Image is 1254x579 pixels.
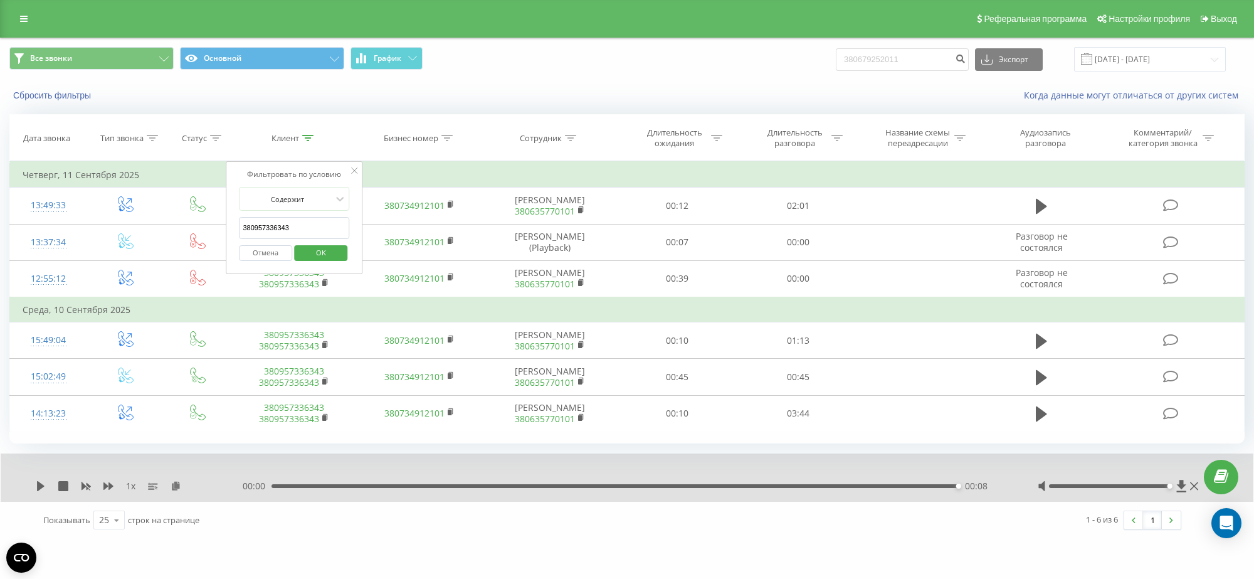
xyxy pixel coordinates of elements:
[384,133,438,144] div: Бизнес номер
[1211,508,1241,538] div: Open Intercom Messenger
[239,217,349,239] input: Введите значение
[975,48,1043,71] button: Экспорт
[738,224,858,260] td: 00:00
[515,376,575,388] a: 380635770101
[126,480,135,492] span: 1 x
[384,236,445,248] a: 380734912101
[23,267,75,291] div: 12:55:12
[956,484,961,489] div: Accessibility label
[482,188,617,224] td: [PERSON_NAME]
[6,543,36,573] button: Open CMP widget
[23,364,75,389] div: 15:02:49
[10,297,1245,322] td: Среда, 10 Сентября 2025
[617,188,737,224] td: 00:12
[384,272,445,284] a: 380734912101
[1211,14,1237,24] span: Выход
[617,224,737,260] td: 00:07
[271,133,299,144] div: Клиент
[264,365,324,377] a: 380957336343
[515,340,575,352] a: 380635770101
[384,371,445,383] a: 380734912101
[43,514,90,526] span: Показывать
[23,230,75,255] div: 13:37:34
[264,329,324,341] a: 380957336343
[1167,484,1172,489] div: Accessibility label
[738,395,858,432] td: 03:44
[482,395,617,432] td: [PERSON_NAME]
[984,14,1087,24] span: Реферальная программа
[1126,127,1199,149] div: Комментарий/категория звонка
[1086,513,1118,526] div: 1 - 6 из 6
[738,260,858,297] td: 00:00
[641,127,708,149] div: Длительность ожидания
[515,205,575,217] a: 380635770101
[761,127,828,149] div: Длительность разговора
[294,245,347,261] button: OK
[617,395,737,432] td: 00:10
[617,322,737,359] td: 00:10
[384,407,445,419] a: 380734912101
[384,334,445,346] a: 380734912101
[182,133,207,144] div: Статус
[23,328,75,353] div: 15:49:04
[239,245,292,261] button: Отмена
[965,480,988,492] span: 00:08
[1109,14,1190,24] span: Настройки профиля
[1016,267,1068,290] span: Разговор не состоялся
[99,514,109,526] div: 25
[128,514,199,526] span: строк на странице
[264,401,324,413] a: 380957336343
[374,54,401,63] span: График
[10,162,1245,188] td: Четверг, 11 Сентября 2025
[9,90,97,101] button: Сбросить фильтры
[738,188,858,224] td: 02:01
[243,480,271,492] span: 00:00
[884,127,951,149] div: Название схемы переадресации
[617,359,737,395] td: 00:45
[23,193,75,218] div: 13:49:33
[515,278,575,290] a: 380635770101
[30,53,72,63] span: Все звонки
[259,278,319,290] a: 380957336343
[515,413,575,425] a: 380635770101
[259,413,319,425] a: 380957336343
[482,260,617,297] td: [PERSON_NAME]
[482,322,617,359] td: [PERSON_NAME]
[836,48,969,71] input: Поиск по номеру
[100,133,144,144] div: Тип звонка
[1005,127,1087,149] div: Аудиозапись разговора
[303,243,339,262] span: OK
[23,401,75,426] div: 14:13:23
[350,47,423,70] button: График
[1024,89,1245,101] a: Когда данные могут отличаться от других систем
[738,359,858,395] td: 00:45
[384,199,445,211] a: 380734912101
[1016,230,1068,253] span: Разговор не состоялся
[259,340,319,352] a: 380957336343
[239,168,349,181] div: Фильтровать по условию
[482,224,617,260] td: [PERSON_NAME] (Playback)
[23,133,70,144] div: Дата звонка
[9,47,174,70] button: Все звонки
[1143,511,1162,529] a: 1
[180,47,344,70] button: Основной
[617,260,737,297] td: 00:39
[259,376,319,388] a: 380957336343
[520,133,562,144] div: Сотрудник
[738,322,858,359] td: 01:13
[482,359,617,395] td: [PERSON_NAME]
